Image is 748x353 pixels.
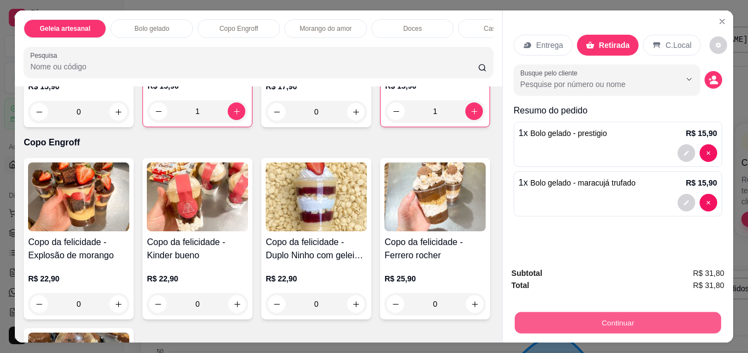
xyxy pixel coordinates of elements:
[466,295,483,313] button: increase-product-quantity
[40,24,90,33] p: Geleia artesanal
[710,36,727,54] button: decrease-product-quantity
[266,81,367,92] p: R$ 17,90
[384,162,486,231] img: product-image
[484,24,515,33] p: Caseirinho
[109,103,127,121] button: increase-product-quantity
[514,104,722,117] p: Resumo do pedido
[686,177,717,188] p: R$ 15,90
[713,13,731,30] button: Close
[30,103,48,121] button: decrease-product-quantity
[519,127,607,140] p: 1 x
[512,281,529,290] strong: Total
[530,178,635,187] span: Bolo gelado - maracujá trufado
[512,269,542,278] strong: Subtotal
[28,236,129,262] h4: Copo da felicidade - Explosão de morango
[228,295,246,313] button: increase-product-quantity
[30,295,48,313] button: decrease-product-quantity
[135,24,169,33] p: Bolo gelado
[530,129,607,138] span: Bolo gelado - prestigio
[519,176,636,189] p: 1 x
[219,24,258,33] p: Copo Engroff
[700,194,717,211] button: decrease-product-quantity
[520,79,663,90] input: Busque pelo cliente
[228,102,245,120] button: increase-product-quantity
[387,295,404,313] button: decrease-product-quantity
[403,24,422,33] p: Doces
[268,295,285,313] button: decrease-product-quantity
[109,295,127,313] button: increase-product-quantity
[520,68,581,78] label: Busque pelo cliente
[384,236,486,262] h4: Copo da felicidade - Ferrero rocher
[300,24,352,33] p: Morango do amor
[700,144,717,162] button: decrease-product-quantity
[384,273,486,284] p: R$ 25,90
[678,194,695,211] button: decrease-product-quantity
[28,162,129,231] img: product-image
[147,236,248,262] h4: Copo da felicidade - Kinder bueno
[268,103,285,121] button: decrease-product-quantity
[465,102,483,120] button: increase-product-quantity
[347,295,365,313] button: increase-product-quantity
[387,102,405,120] button: decrease-product-quantity
[28,81,129,92] p: R$ 15,90
[147,273,248,284] p: R$ 22,90
[150,102,167,120] button: decrease-product-quantity
[266,236,367,262] h4: Copo da felicidade - Duplo Ninho com geleia de morango
[30,51,61,60] label: Pesquisa
[515,312,721,333] button: Continuar
[147,162,248,231] img: product-image
[693,279,724,291] span: R$ 31,80
[678,144,695,162] button: decrease-product-quantity
[599,40,630,51] p: Retirada
[28,273,129,284] p: R$ 22,90
[266,162,367,231] img: product-image
[705,71,722,89] button: decrease-product-quantity
[149,295,167,313] button: decrease-product-quantity
[680,70,698,88] button: Show suggestions
[30,61,478,72] input: Pesquisa
[693,267,724,279] span: R$ 31,80
[266,273,367,284] p: R$ 22,90
[665,40,691,51] p: C.Local
[347,103,365,121] button: increase-product-quantity
[24,136,493,149] p: Copo Engroff
[536,40,563,51] p: Entrega
[686,128,717,139] p: R$ 15,90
